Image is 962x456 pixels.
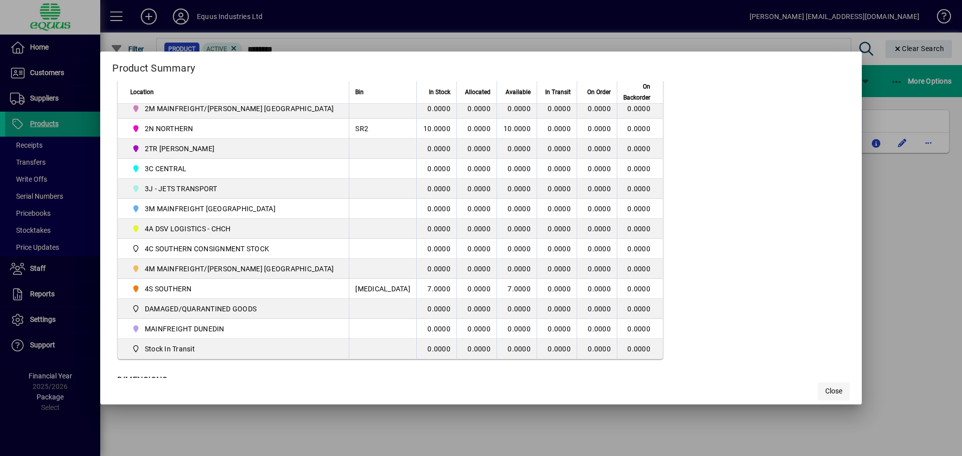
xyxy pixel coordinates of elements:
td: 0.0000 [456,299,497,319]
td: 10.0000 [416,119,456,139]
span: 4M MAINFREIGHT/OWENS CHRISTCHURCH [130,263,338,275]
span: 0.0000 [588,225,611,233]
span: 0.0000 [588,285,611,293]
td: 0.0000 [416,179,456,199]
span: 4A DSV LOGISTICS - CHCH [145,224,231,234]
span: 0.0000 [548,245,571,253]
span: 2N NORTHERN [145,124,193,134]
span: 2M MAINFREIGHT/OWENS AUCKLAND [130,103,338,115]
span: 0.0000 [588,145,611,153]
span: 0.0000 [548,165,571,173]
span: 2TR [PERSON_NAME] [145,144,214,154]
span: 0.0000 [588,205,611,213]
td: 0.0000 [617,219,663,239]
td: 0.0000 [456,259,497,279]
span: Allocated [465,87,491,98]
td: 0.0000 [497,239,537,259]
td: 0.0000 [617,159,663,179]
span: 0.0000 [548,105,571,113]
td: 0.0000 [497,259,537,279]
span: 0.0000 [588,325,611,333]
td: 0.0000 [416,299,456,319]
td: 0.0000 [416,339,456,359]
td: 7.0000 [497,279,537,299]
span: 2N NORTHERN [130,123,338,135]
span: 4A DSV LOGISTICS - CHCH [130,223,338,235]
td: 0.0000 [497,199,537,219]
span: 0.0000 [588,105,611,113]
td: 0.0000 [497,99,537,119]
td: 0.0000 [416,139,456,159]
span: MAINFREIGHT DUNEDIN [130,323,338,335]
td: 0.0000 [416,99,456,119]
span: In Stock [429,87,450,98]
span: 4M MAINFREIGHT/[PERSON_NAME] [GEOGRAPHIC_DATA] [145,264,334,274]
td: 0.0000 [497,299,537,319]
td: 0.0000 [456,239,497,259]
div: DIMENSIONS [117,374,368,386]
td: 0.0000 [617,179,663,199]
td: 0.0000 [617,279,663,299]
span: 3C CENTRAL [145,164,187,174]
span: 0.0000 [588,185,611,193]
td: 7.0000 [416,279,456,299]
span: Location [130,87,154,98]
td: 0.0000 [456,219,497,239]
span: 0.0000 [588,305,611,313]
span: 4S SOUTHERN [145,284,192,294]
span: Stock In Transit [130,343,338,355]
span: 0.0000 [548,205,571,213]
td: 0.0000 [497,219,537,239]
td: 0.0000 [497,159,537,179]
span: 0.0000 [548,225,571,233]
span: 0.0000 [588,245,611,253]
span: 0.0000 [588,345,611,353]
span: DAMAGED/QUARANTINED GOODS [145,304,257,314]
td: 0.0000 [617,319,663,339]
td: 0.0000 [617,119,663,139]
td: 0.0000 [456,99,497,119]
td: 0.0000 [456,119,497,139]
td: 0.0000 [416,219,456,239]
td: 0.0000 [416,159,456,179]
td: 0.0000 [456,279,497,299]
td: [MEDICAL_DATA] [349,279,416,299]
span: 3M MAINFREIGHT [GEOGRAPHIC_DATA] [145,204,276,214]
td: 0.0000 [617,139,663,159]
span: 0.0000 [588,265,611,273]
span: 3M MAINFREIGHT WELLINGTON [130,203,338,215]
td: 0.0000 [617,339,663,359]
td: 0.0000 [456,319,497,339]
td: 0.0000 [456,339,497,359]
td: 0.0000 [416,319,456,339]
span: 0.0000 [548,285,571,293]
span: 0.0000 [588,125,611,133]
button: Close [818,382,850,400]
td: 0.0000 [617,259,663,279]
span: Available [506,87,531,98]
span: 4S SOUTHERN [130,283,338,295]
td: 0.0000 [456,179,497,199]
td: 10.0000 [497,119,537,139]
td: 0.0000 [497,319,537,339]
span: 0.0000 [548,345,571,353]
td: 0.0000 [617,299,663,319]
span: MAINFREIGHT DUNEDIN [145,324,224,334]
span: Close [825,386,842,396]
span: 3J - JETS TRANSPORT [145,184,217,194]
td: 0.0000 [497,339,537,359]
h2: Product Summary [100,52,862,81]
span: 4C SOUTHERN CONSIGNMENT STOCK [145,244,269,254]
td: 0.0000 [456,139,497,159]
span: On Order [587,87,611,98]
span: Bin [355,87,364,98]
span: 0.0000 [548,185,571,193]
span: 2M MAINFREIGHT/[PERSON_NAME] [GEOGRAPHIC_DATA] [145,104,334,114]
td: 0.0000 [617,99,663,119]
span: DAMAGED/QUARANTINED GOODS [130,303,338,315]
span: 0.0000 [548,145,571,153]
td: 0.0000 [456,199,497,219]
td: 0.0000 [497,179,537,199]
span: 0.0000 [588,165,611,173]
span: 0.0000 [548,325,571,333]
